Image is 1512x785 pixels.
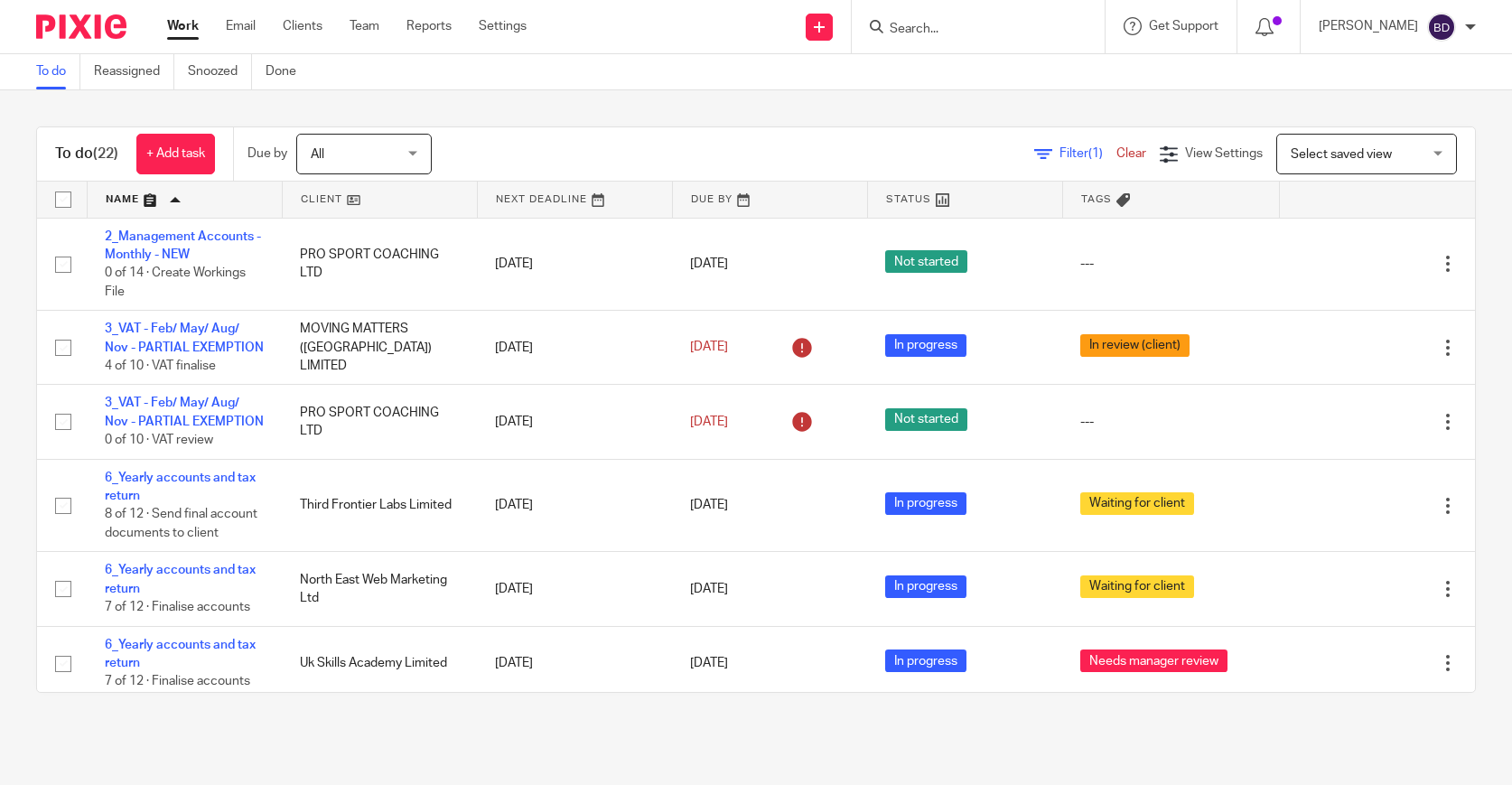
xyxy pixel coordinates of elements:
[1088,147,1103,160] span: (1)
[885,334,966,357] span: In progress
[226,17,256,35] a: Email
[406,17,452,35] a: Reports
[105,472,256,502] a: 6_Yearly accounts and tax return
[1080,413,1262,431] div: ---
[885,492,966,515] span: In progress
[1116,147,1146,160] a: Clear
[105,676,250,688] span: 7 of 12 · Finalise accounts
[105,230,261,261] a: 2_Management Accounts - Monthly - NEW
[1080,334,1190,357] span: In review (client)
[105,322,264,353] a: 3_VAT - Feb/ May/ Aug/ Nov - PARTIAL EXEMPTION
[283,17,322,35] a: Clients
[188,54,252,89] a: Snoozed
[1149,20,1218,33] span: Get Support
[885,408,967,431] span: Not started
[477,385,672,459] td: [DATE]
[282,459,477,552] td: Third Frontier Labs Limited
[105,509,257,540] span: 8 of 12 · Send final account documents to client
[1081,194,1112,204] span: Tags
[94,54,174,89] a: Reassigned
[1080,575,1194,598] span: Waiting for client
[477,218,672,311] td: [DATE]
[282,385,477,459] td: PRO SPORT COACHING LTD
[247,145,287,163] p: Due by
[36,54,80,89] a: To do
[477,311,672,385] td: [DATE]
[690,657,728,669] span: [DATE]
[311,148,324,161] span: All
[690,257,728,270] span: [DATE]
[105,360,216,372] span: 4 of 10 · VAT finalise
[1080,649,1227,672] span: Needs manager review
[1319,17,1418,35] p: [PERSON_NAME]
[888,22,1050,38] input: Search
[690,500,728,512] span: [DATE]
[105,601,250,613] span: 7 of 12 · Finalise accounts
[55,145,118,164] h1: To do
[479,17,527,35] a: Settings
[105,397,264,427] a: 3_VAT - Feb/ May/ Aug/ Nov - PARTIAL EXEMPTION
[690,583,728,595] span: [DATE]
[167,17,199,35] a: Work
[690,341,728,354] span: [DATE]
[885,575,966,598] span: In progress
[477,626,672,700] td: [DATE]
[350,17,379,35] a: Team
[1080,255,1262,273] div: ---
[136,134,215,174] a: + Add task
[266,54,310,89] a: Done
[1427,13,1456,42] img: svg%3E
[93,146,118,161] span: (22)
[1291,148,1392,161] span: Select saved view
[105,266,246,298] span: 0 of 14 · Create Workings File
[105,564,256,594] a: 6_Yearly accounts and tax return
[885,250,967,273] span: Not started
[1080,492,1194,515] span: Waiting for client
[1185,147,1263,160] span: View Settings
[282,626,477,700] td: Uk Skills Academy Limited
[885,649,966,672] span: In progress
[1059,147,1116,160] span: Filter
[477,459,672,552] td: [DATE]
[36,14,126,39] img: Pixie
[105,639,256,669] a: 6_Yearly accounts and tax return
[690,416,728,428] span: [DATE]
[282,552,477,626] td: North East Web Marketing Ltd
[477,552,672,626] td: [DATE]
[282,311,477,385] td: MOVING MATTERS ([GEOGRAPHIC_DATA]) LIMITED
[282,218,477,311] td: PRO SPORT COACHING LTD
[105,434,213,446] span: 0 of 10 · VAT review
